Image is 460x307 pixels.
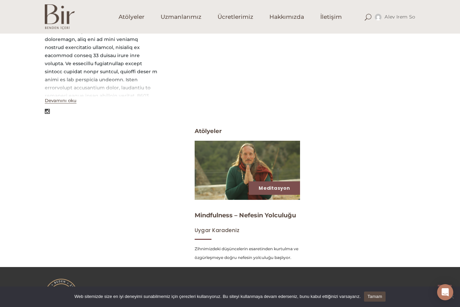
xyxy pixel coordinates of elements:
[437,284,453,300] div: Open Intercom Messenger
[195,116,222,136] span: Atölyeler
[74,293,361,300] span: Web sitemizde size en iyi deneyimi sunabilmemiz için çerezleri kullanıyoruz. Bu siteyi kullanmaya...
[259,185,290,191] a: Meditasyon
[320,13,342,21] span: İletişim
[364,292,386,302] a: Tamam
[195,212,296,219] a: Mindfulness – Nefesin Yolculuğu
[195,245,300,262] p: Zihnimizdeki düşüncelerin esaretinden kurtulma ve özgürleşmeye doğru nefesin yolculuğu başlıyor.
[269,13,304,21] span: Hakkımızda
[45,98,76,103] button: Devamını oku
[119,13,144,21] span: Atölyeler
[218,13,253,21] span: Ücretlerimiz
[195,227,239,233] a: Uygar Karadeniz
[385,14,415,20] span: Alev Irem So
[161,13,201,21] span: Uzmanlarımız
